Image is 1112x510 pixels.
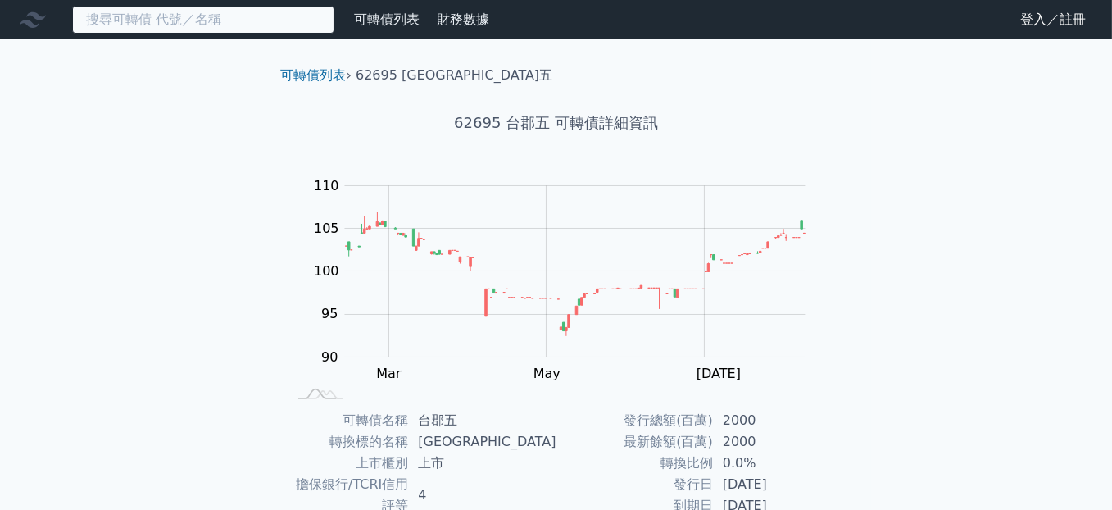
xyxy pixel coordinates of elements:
[356,66,552,85] li: 62695 [GEOGRAPHIC_DATA]五
[556,410,713,431] td: 發行總額(百萬)
[288,431,409,453] td: 轉換標的名稱
[314,263,339,279] tspan: 100
[281,67,347,83] a: 可轉債列表
[1007,7,1099,33] a: 登入／註冊
[556,431,713,453] td: 最新餘額(百萬)
[533,366,561,381] tspan: May
[314,178,339,194] tspan: 110
[321,349,338,365] tspan: 90
[72,6,334,34] input: 搜尋可轉債 代號／名稱
[314,221,339,236] tspan: 105
[556,453,713,474] td: 轉換比例
[697,366,741,381] tspan: [DATE]
[713,410,825,431] td: 2000
[376,366,402,381] tspan: Mar
[268,112,845,134] h1: 62695 台郡五 可轉債詳細資訊
[288,410,409,431] td: 可轉債名稱
[437,11,489,27] a: 財務數據
[354,11,420,27] a: 可轉債列表
[321,306,338,321] tspan: 95
[713,431,825,453] td: 2000
[281,66,352,85] li: ›
[713,453,825,474] td: 0.0%
[713,474,825,495] td: [DATE]
[408,431,556,453] td: [GEOGRAPHIC_DATA]
[556,474,713,495] td: 發行日
[408,453,556,474] td: 上市
[408,410,556,431] td: 台郡五
[288,453,409,474] td: 上市櫃別
[306,178,830,381] g: Chart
